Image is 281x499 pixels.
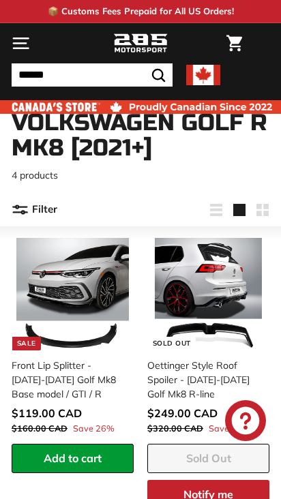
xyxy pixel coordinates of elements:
[12,63,173,87] input: Search
[12,406,82,420] span: $119.00 CAD
[147,444,269,473] button: Sold Out
[148,337,196,350] div: Sold Out
[12,168,269,183] p: 4 products
[220,24,249,63] a: Cart
[147,423,203,434] span: $320.00 CAD
[221,400,270,444] inbox-online-store-chat: Shopify online store chat
[12,233,134,444] a: Sale Front Lip Splitter - [DATE]-[DATE] Golf Mk8 Base model / GTI / R Save 26%
[12,194,57,226] button: Filter
[147,359,261,402] div: Oettinger Style Roof Spoiler - [DATE]-[DATE] Golf Mk8 R-line
[147,233,269,444] a: Sold Out Oettinger Style Roof Spoiler - [DATE]-[DATE] Golf Mk8 R-line Save 22%
[12,110,269,162] h1: Volkswagen Golf R Mk8 [2021+]
[44,451,102,465] span: Add to cart
[12,337,41,350] div: Sale
[186,451,231,465] span: Sold Out
[209,422,250,435] span: Save 22%
[73,422,115,435] span: Save 26%
[147,406,218,420] span: $249.00 CAD
[113,32,168,55] img: Logo_285_Motorsport_areodynamics_components
[12,359,125,402] div: Front Lip Splitter - [DATE]-[DATE] Golf Mk8 Base model / GTI / R
[12,444,134,473] button: Add to cart
[12,423,68,434] span: $160.00 CAD
[48,5,234,18] p: 📦 Customs Fees Prepaid for All US Orders!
